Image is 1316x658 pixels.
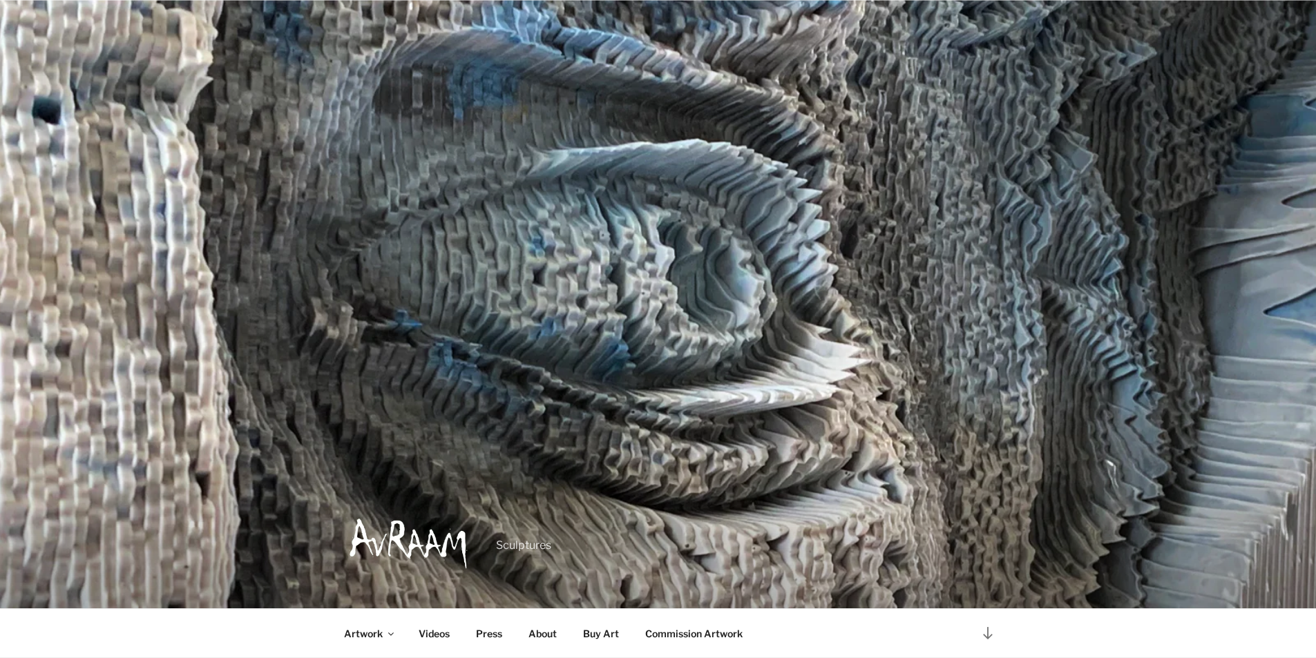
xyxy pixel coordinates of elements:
a: Press [464,617,515,650]
p: Sculptures [496,537,551,554]
nav: Top Menu [332,617,984,650]
a: About [517,617,569,650]
a: Buy Art [571,617,631,650]
a: Videos [407,617,462,650]
a: Artwork [332,617,405,650]
a: Commission Artwork [633,617,755,650]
